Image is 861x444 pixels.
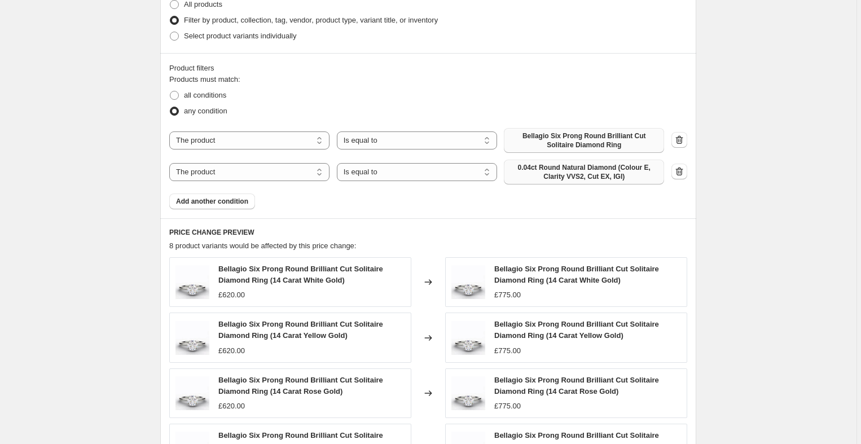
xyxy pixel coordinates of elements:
span: 8 product variants would be affected by this price change: [169,241,356,250]
div: £775.00 [494,289,521,301]
button: 0.04ct Round Natural Diamond (Colour E, Clarity VVS2, Cut EX, IGI) [504,160,664,184]
span: Bellagio Six Prong Round Brilliant Cut Solitaire Diamond Ring (14 Carat Rose Gold) [218,376,383,395]
span: Products must match: [169,75,240,83]
div: £620.00 [218,345,245,357]
span: any condition [184,107,227,115]
img: diasol41012350_a8e4b800-8b26-41bb-9de5-2bc8ba593e77_80x.jpg [451,265,485,299]
div: £775.00 [494,345,521,357]
div: £775.00 [494,401,521,412]
img: diasol41012350_a8e4b800-8b26-41bb-9de5-2bc8ba593e77_80x.jpg [175,265,209,299]
button: Add another condition [169,194,255,209]
span: Bellagio Six Prong Round Brilliant Cut Solitaire Diamond Ring (14 Carat Rose Gold) [494,376,659,395]
span: Bellagio Six Prong Round Brilliant Cut Solitaire Diamond Ring (14 Carat Yellow Gold) [494,320,659,340]
div: Product filters [169,63,687,74]
span: Bellagio Six Prong Round Brilliant Cut Solitaire Diamond Ring [511,131,657,150]
img: diasol41012350_a8e4b800-8b26-41bb-9de5-2bc8ba593e77_80x.jpg [175,376,209,410]
button: Bellagio Six Prong Round Brilliant Cut Solitaire Diamond Ring [504,128,664,153]
span: Select product variants individually [184,32,296,40]
span: Filter by product, collection, tag, vendor, product type, variant title, or inventory [184,16,438,24]
div: £620.00 [218,289,245,301]
span: 0.04ct Round Natural Diamond (Colour E, Clarity VVS2, Cut EX, IGI) [511,163,657,181]
img: diasol41012350_a8e4b800-8b26-41bb-9de5-2bc8ba593e77_80x.jpg [451,376,485,410]
img: diasol41012350_a8e4b800-8b26-41bb-9de5-2bc8ba593e77_80x.jpg [451,321,485,355]
span: Add another condition [176,197,248,206]
span: Bellagio Six Prong Round Brilliant Cut Solitaire Diamond Ring (14 Carat White Gold) [494,265,659,284]
img: diasol41012350_a8e4b800-8b26-41bb-9de5-2bc8ba593e77_80x.jpg [175,321,209,355]
h6: PRICE CHANGE PREVIEW [169,228,687,237]
div: £620.00 [218,401,245,412]
span: all conditions [184,91,226,99]
span: Bellagio Six Prong Round Brilliant Cut Solitaire Diamond Ring (14 Carat White Gold) [218,265,383,284]
span: Bellagio Six Prong Round Brilliant Cut Solitaire Diamond Ring (14 Carat Yellow Gold) [218,320,383,340]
